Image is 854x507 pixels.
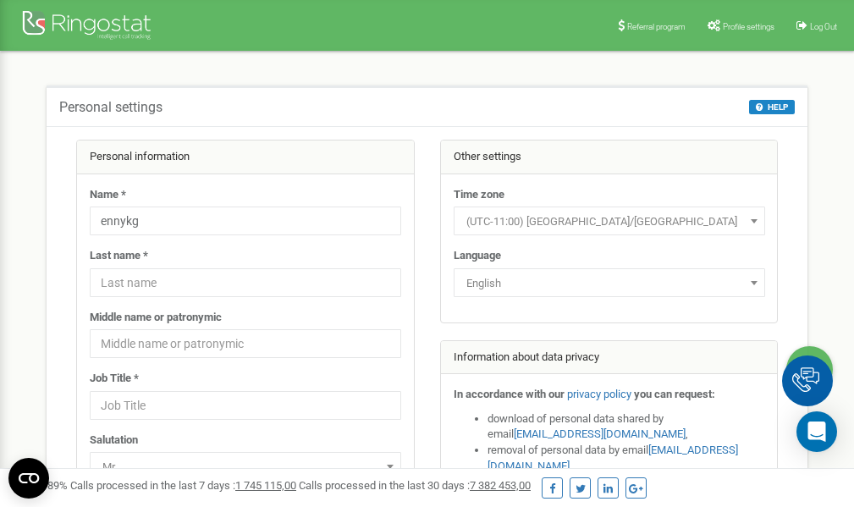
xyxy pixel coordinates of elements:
input: Name [90,207,401,235]
label: Salutation [90,433,138,449]
label: Time zone [454,187,504,203]
span: (UTC-11:00) Pacific/Midway [460,210,759,234]
button: Open CMP widget [8,458,49,499]
div: Other settings [441,141,778,174]
span: (UTC-11:00) Pacific/Midway [454,207,765,235]
strong: you can request: [634,388,715,400]
span: Calls processed in the last 30 days : [299,479,531,492]
label: Last name * [90,248,148,264]
u: 7 382 453,00 [470,479,531,492]
div: Personal information [77,141,414,174]
li: download of personal data shared by email , [488,411,765,443]
label: Job Title * [90,371,139,387]
input: Middle name or patronymic [90,329,401,358]
label: Middle name or patronymic [90,310,222,326]
div: Information about data privacy [441,341,778,375]
a: privacy policy [567,388,631,400]
label: Language [454,248,501,264]
strong: In accordance with our [454,388,565,400]
span: Profile settings [723,22,774,31]
span: Referral program [627,22,686,31]
input: Job Title [90,391,401,420]
h5: Personal settings [59,100,163,115]
label: Name * [90,187,126,203]
input: Last name [90,268,401,297]
span: English [454,268,765,297]
div: Open Intercom Messenger [796,411,837,452]
span: Mr. [96,455,395,479]
a: [EMAIL_ADDRESS][DOMAIN_NAME] [514,427,686,440]
button: HELP [749,100,795,114]
span: English [460,272,759,295]
span: Calls processed in the last 7 days : [70,479,296,492]
li: removal of personal data by email , [488,443,765,474]
u: 1 745 115,00 [235,479,296,492]
span: Log Out [810,22,837,31]
span: Mr. [90,452,401,481]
